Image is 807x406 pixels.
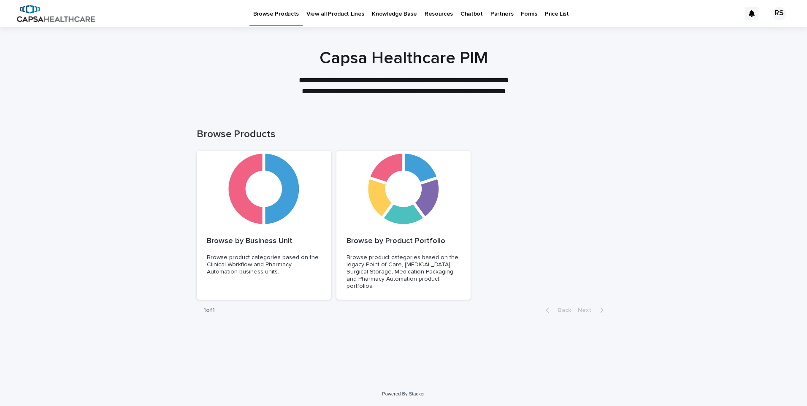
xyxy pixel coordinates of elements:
span: Next [578,307,596,313]
p: Browse product categories based on the Clinical Workflow and Pharmacy Automation business units. [207,254,321,275]
p: 1 of 1 [197,300,222,321]
a: Browse by Product PortfolioBrowse product categories based on the legacy Point of Care, [MEDICAL_... [336,151,471,300]
a: Powered By Stacker [382,391,425,396]
button: Next [574,306,610,314]
p: Browse by Product Portfolio [347,237,461,246]
a: Browse by Business UnitBrowse product categories based on the Clinical Workflow and Pharmacy Auto... [197,151,331,300]
img: B5p4sRfuTuC72oLToeu7 [17,5,95,22]
p: Browse product categories based on the legacy Point of Care, [MEDICAL_DATA], Surgical Storage, Me... [347,254,461,290]
h1: Capsa Healthcare PIM [197,48,610,68]
h1: Browse Products [197,128,610,141]
button: Back [539,306,574,314]
div: RS [772,7,786,20]
span: Back [553,307,571,313]
p: Browse by Business Unit [207,237,321,246]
